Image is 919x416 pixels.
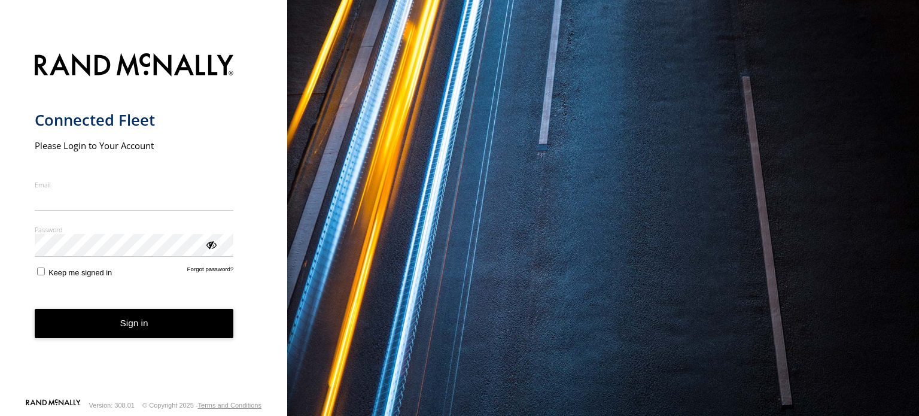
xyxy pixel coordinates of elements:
img: Rand McNally [35,51,234,81]
h1: Connected Fleet [35,110,234,130]
div: © Copyright 2025 - [142,402,261,409]
label: Password [35,225,234,234]
a: Terms and Conditions [198,402,261,409]
span: Keep me signed in [48,268,112,277]
h2: Please Login to Your Account [35,139,234,151]
button: Sign in [35,309,234,338]
div: Version: 308.01 [89,402,135,409]
div: ViewPassword [205,238,217,250]
input: Keep me signed in [37,268,45,275]
a: Visit our Website [26,399,81,411]
form: main [35,46,253,398]
a: Forgot password? [187,266,234,277]
label: Email [35,180,234,189]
